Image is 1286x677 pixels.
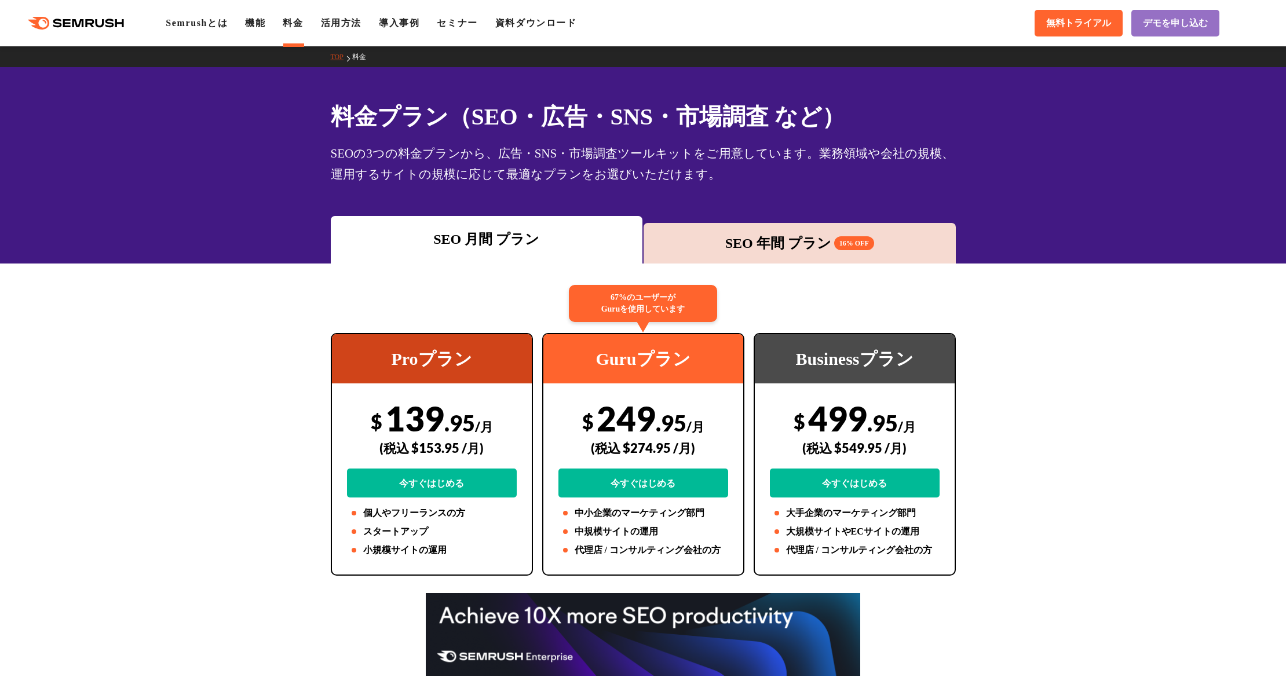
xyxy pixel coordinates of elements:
[898,419,916,434] span: /月
[558,506,728,520] li: 中小企業のマーケティング部門
[331,53,352,61] a: TOP
[770,469,940,497] a: 今すぐはじめる
[332,334,532,383] div: Proプラン
[834,236,874,250] span: 16% OFF
[582,409,594,433] span: $
[569,285,717,322] div: 67%のユーザーが Guruを使用しています
[649,233,950,254] div: SEO 年間 プラン
[867,409,898,436] span: .95
[770,398,940,497] div: 499
[379,18,419,28] a: 導入事例
[558,543,728,557] li: 代理店 / コンサルティング会社の方
[1046,17,1111,30] span: 無料トライアル
[347,543,517,557] li: 小規模サイトの運用
[755,334,955,383] div: Businessプラン
[770,525,940,539] li: 大規模サイトやECサイトの運用
[437,18,477,28] a: セミナー
[444,409,475,436] span: .95
[543,334,743,383] div: Guruプラン
[770,427,940,469] div: (税込 $549.95 /月)
[331,143,956,185] div: SEOの3つの料金プランから、広告・SNS・市場調査ツールキットをご用意しています。業務領域や会社の規模、運用するサイトの規模に応じて最適なプランをお選びいただけます。
[794,409,805,433] span: $
[475,419,493,434] span: /月
[347,469,517,497] a: 今すぐはじめる
[352,53,375,61] a: 料金
[686,419,704,434] span: /月
[321,18,361,28] a: 活用方法
[347,398,517,497] div: 139
[770,506,940,520] li: 大手企業のマーケティング部門
[283,18,303,28] a: 料金
[347,427,517,469] div: (税込 $153.95 /月)
[1035,10,1123,36] a: 無料トライアル
[1131,10,1219,36] a: デモを申し込む
[558,469,728,497] a: 今すぐはじめる
[331,100,956,134] h1: 料金プラン（SEO・広告・SNS・市場調査 など）
[166,18,228,28] a: Semrushとは
[1143,17,1208,30] span: デモを申し込む
[371,409,382,433] span: $
[245,18,265,28] a: 機能
[770,543,940,557] li: 代理店 / コンサルティング会社の方
[347,525,517,539] li: スタートアップ
[558,525,728,539] li: 中規模サイトの運用
[558,427,728,469] div: (税込 $274.95 /月)
[337,229,637,250] div: SEO 月間 プラン
[495,18,577,28] a: 資料ダウンロード
[656,409,686,436] span: .95
[347,506,517,520] li: 個人やフリーランスの方
[558,398,728,497] div: 249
